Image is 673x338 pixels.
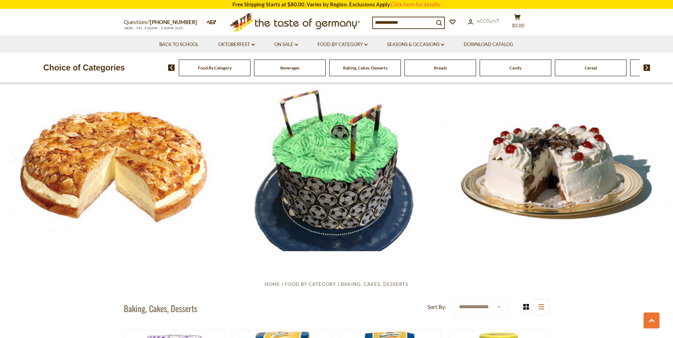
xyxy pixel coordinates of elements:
[509,65,522,71] a: Candy
[585,65,597,71] a: Cereal
[124,303,197,314] h1: Baking, Cakes, Desserts
[512,23,524,28] span: $0.00
[468,17,500,25] a: Account
[168,64,175,71] img: previous arrow
[343,65,387,71] a: Baking, Cakes, Desserts
[387,41,444,49] a: Seasons & Occasions
[124,26,184,30] span: MON - FRI, 9:00AM - 5:00PM (EST)
[391,1,441,7] a: Click here for details.
[124,18,203,27] p: Questions?
[280,65,299,71] a: Beverages
[218,41,255,49] a: Oktoberfest
[341,281,408,287] a: Baking, Cakes, Desserts
[644,64,650,71] img: next arrow
[285,281,336,287] a: Food By Category
[427,303,446,311] label: Sort By:
[434,65,447,71] a: Breads
[265,281,280,287] a: Home
[150,19,197,25] a: [PHONE_NUMBER]
[477,18,500,24] span: Account
[507,14,528,32] button: $0.00
[198,65,232,71] a: Food By Category
[464,41,513,49] a: Download Catalog
[159,41,199,49] a: Back to School
[274,41,298,49] a: On Sale
[318,41,368,49] a: Food By Category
